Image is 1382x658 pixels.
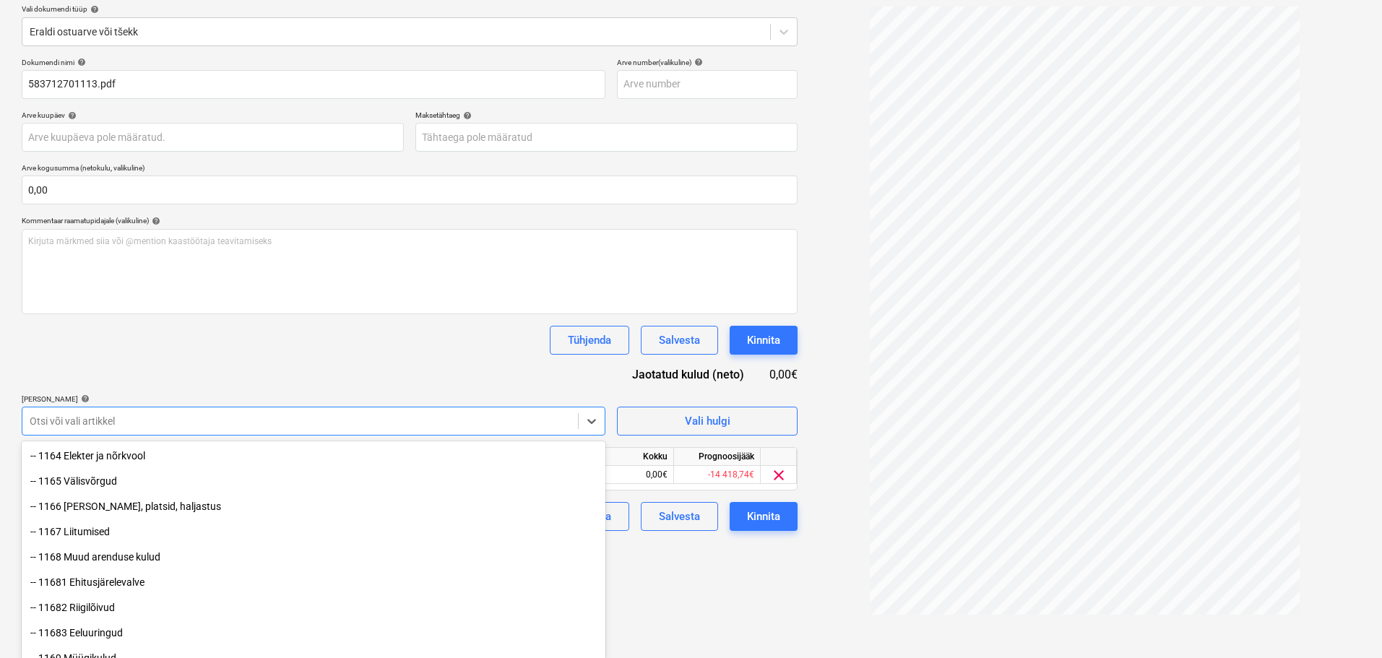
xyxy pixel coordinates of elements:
div: Arve number (valikuline) [617,58,798,67]
div: -- 1165 Välisvõrgud [22,469,605,493]
button: Kinnita [730,326,798,355]
div: -- 1166 [PERSON_NAME], platsid, haljastus [22,495,605,518]
span: help [87,5,99,14]
span: help [78,394,90,403]
input: Arve kogusumma (netokulu, valikuline) [22,176,798,204]
div: -14 418,74€ [674,466,761,484]
input: Arve number [617,70,798,99]
div: Jaotatud kulud (neto) [610,366,767,383]
div: Dokumendi nimi [22,58,605,67]
button: Kinnita [730,502,798,531]
div: Prognoosijääk [674,448,761,466]
div: -- 11681 Ehitusjärelevalve [22,571,605,594]
span: help [460,111,472,120]
div: -- 1168 Muud arenduse kulud [22,545,605,568]
div: Tühjenda [568,331,611,350]
span: help [691,58,703,66]
div: -- 1166 Teed, platsid, haljastus [22,495,605,518]
div: Maksetähtaeg [415,111,798,120]
div: Vali hulgi [685,412,730,430]
div: -- 1167 Liitumised [22,520,605,543]
div: [PERSON_NAME] [22,394,605,404]
div: Salvesta [659,507,700,526]
iframe: Chat Widget [1310,589,1382,658]
p: Arve kogusumma (netokulu, valikuline) [22,163,798,176]
div: Arve kuupäev [22,111,404,120]
button: Vali hulgi [617,407,798,436]
button: Salvesta [641,326,718,355]
span: help [74,58,86,66]
div: -- 11683 Eeluuringud [22,621,605,644]
div: -- 11682 Riigilõivud [22,596,605,619]
div: Kinnita [747,331,780,350]
div: 0,00€ [767,366,798,383]
div: Kommentaar raamatupidajale (valikuline) [22,216,798,225]
span: help [65,111,77,120]
div: Vali dokumendi tüüp [22,4,798,14]
input: Tähtaega pole määratud [415,123,798,152]
input: Dokumendi nimi [22,70,605,99]
span: clear [770,467,787,484]
span: help [149,217,160,225]
div: -- 1164 Elekter ja nõrkvool [22,444,605,467]
button: Salvesta [641,502,718,531]
div: 0,00€ [587,466,674,484]
div: Kinnita [747,507,780,526]
button: Tühjenda [550,326,629,355]
input: Arve kuupäeva pole määratud. [22,123,404,152]
div: Kokku [587,448,674,466]
div: Salvesta [659,331,700,350]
